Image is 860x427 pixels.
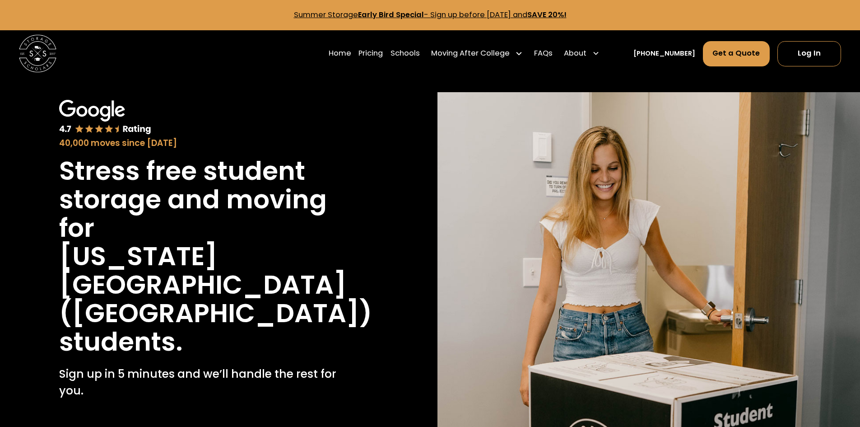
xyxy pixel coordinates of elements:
[703,41,770,66] a: Get a Quote
[59,328,183,356] h1: students.
[527,9,567,20] strong: SAVE 20%!
[329,40,351,66] a: Home
[431,48,510,59] div: Moving After College
[59,100,151,135] img: Google 4.7 star rating
[633,49,695,59] a: [PHONE_NUMBER]
[358,40,383,66] a: Pricing
[59,137,363,150] div: 40,000 moves since [DATE]
[59,242,372,328] h1: [US_STATE][GEOGRAPHIC_DATA] ([GEOGRAPHIC_DATA])
[19,35,56,72] img: Storage Scholars main logo
[59,366,363,399] p: Sign up in 5 minutes and we’ll handle the rest for you.
[564,48,586,59] div: About
[534,40,553,66] a: FAQs
[777,41,841,66] a: Log In
[358,9,424,20] strong: Early Bird Special
[390,40,420,66] a: Schools
[59,157,363,242] h1: Stress free student storage and moving for
[294,9,567,20] a: Summer StorageEarly Bird Special- Sign up before [DATE] andSAVE 20%!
